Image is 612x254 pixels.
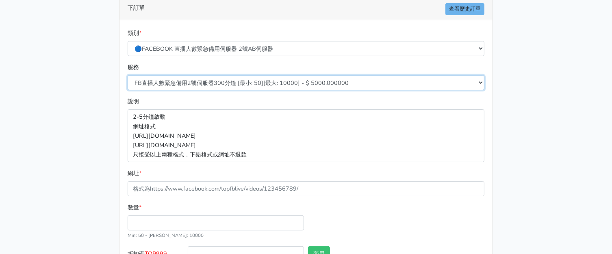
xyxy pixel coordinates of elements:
[128,109,484,162] p: 2-5分鐘啟動 網址格式 [URL][DOMAIN_NAME] [URL][DOMAIN_NAME] 只接受以上兩種格式，下錯格式或網址不退款
[128,97,139,106] label: 說明
[128,203,141,212] label: 數量
[128,63,139,72] label: 服務
[128,232,204,239] small: Min: 50 - [PERSON_NAME]: 10000
[128,28,141,38] label: 類別
[445,3,484,15] a: 查看歷史訂單
[128,181,484,196] input: 格式為https://www.facebook.com/topfblive/videos/123456789/
[128,169,141,178] label: 網址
